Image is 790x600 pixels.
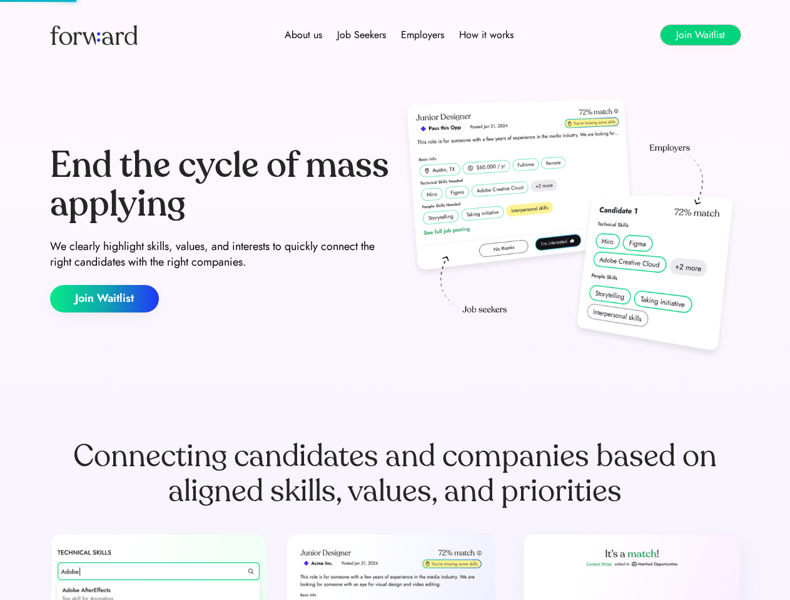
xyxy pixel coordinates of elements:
div: Job Seekers [337,27,386,42]
img: hero-image.png [400,95,741,364]
div: How it works [459,27,514,42]
button: Join Waitlist [661,25,741,45]
div: Employers [401,27,444,42]
div: Connecting candidates and companies based on aligned skills, values, and priorities [50,439,741,509]
div: About us [285,27,322,42]
button: Join Waitlist [50,285,159,312]
img: Forward logo [50,25,138,45]
div: We clearly highlight skills, values, and interests to quickly connect the right candidates with t... [50,239,390,270]
div: End the cycle of mass applying [50,146,390,223]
